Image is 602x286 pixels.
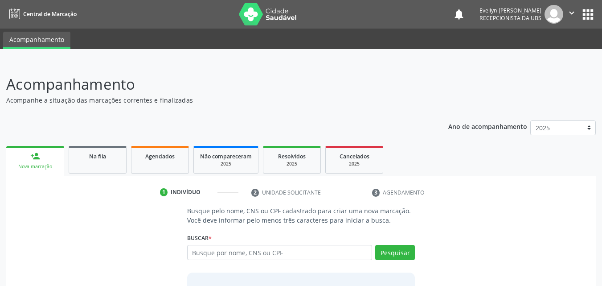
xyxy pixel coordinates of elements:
span: Resolvidos [278,153,306,160]
button: notifications [453,8,465,21]
span: Agendados [145,153,175,160]
span: Não compareceram [200,153,252,160]
div: 2025 [332,161,377,167]
div: Nova marcação [12,163,58,170]
div: Indivíduo [171,188,201,196]
p: Acompanhe a situação das marcações correntes e finalizadas [6,95,419,105]
div: Evellyn [PERSON_NAME] [479,7,541,14]
p: Acompanhamento [6,73,419,95]
p: Ano de acompanhamento [448,120,527,132]
div: 2025 [200,161,252,167]
span: Central de Marcação [23,10,77,18]
button:  [563,5,580,24]
button: apps [580,7,596,22]
i:  [567,8,577,18]
button: Pesquisar [375,245,415,260]
a: Acompanhamento [3,32,70,49]
img: img [545,5,563,24]
p: Busque pelo nome, CNS ou CPF cadastrado para criar uma nova marcação. Você deve informar pelo men... [187,206,415,225]
label: Buscar [187,231,212,245]
div: 2025 [270,161,314,167]
a: Central de Marcação [6,7,77,21]
div: person_add [30,151,40,161]
span: Na fila [89,153,106,160]
input: Busque por nome, CNS ou CPF [187,245,373,260]
div: 1 [160,188,168,196]
span: Cancelados [340,153,369,160]
span: Recepcionista da UBS [479,14,541,22]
